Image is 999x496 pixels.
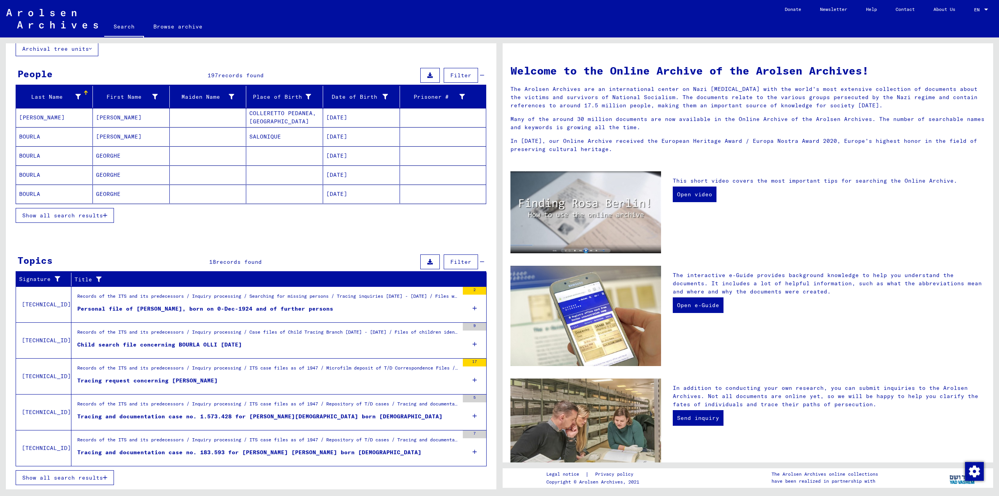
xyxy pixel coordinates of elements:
[75,276,467,284] div: Title
[463,359,486,366] div: 17
[16,208,114,223] button: Show all search results
[16,108,93,127] mat-cell: [PERSON_NAME]
[403,93,465,101] div: Prisoner #
[16,146,93,165] mat-cell: BOURLA
[673,177,985,185] p: This short video covers the most important tips for searching the Online Archive.
[170,86,247,108] mat-header-cell: Maiden Name
[974,7,983,12] span: EN
[173,93,235,101] div: Maiden Name
[144,17,212,36] a: Browse archive
[93,165,170,184] mat-cell: GEORGHE
[16,470,114,485] button: Show all search results
[450,72,471,79] span: Filter
[323,127,400,146] mat-cell: [DATE]
[444,68,478,83] button: Filter
[208,72,218,79] span: 197
[16,185,93,203] mat-cell: BOURLA
[673,410,723,426] a: Send inquiry
[77,400,459,411] div: Records of the ITS and its predecessors / Inquiry processing / ITS case files as of 1947 / Reposi...
[173,91,246,103] div: Maiden Name
[77,364,459,375] div: Records of the ITS and its predecessors / Inquiry processing / ITS case files as of 1947 / Microf...
[463,395,486,402] div: 5
[77,305,333,313] div: Personal file of [PERSON_NAME], born on 0-Dec-1924 and of further persons
[246,108,323,127] mat-cell: COLLERETTO PEDANEA, [GEOGRAPHIC_DATA]
[19,93,81,101] div: Last Name
[965,462,984,481] img: Change consent
[403,91,476,103] div: Prisoner #
[19,275,61,283] div: Signature
[546,478,643,485] p: Copyright © Arolsen Archives, 2021
[93,108,170,127] mat-cell: [PERSON_NAME]
[22,474,103,481] span: Show all search results
[16,86,93,108] mat-header-cell: Last Name
[16,127,93,146] mat-cell: BOURLA
[218,72,264,79] span: records found
[589,470,643,478] a: Privacy policy
[510,115,985,132] p: Many of the around 30 million documents are now available in the Online Archive of the Arolsen Ar...
[93,185,170,203] mat-cell: GEORGHE
[96,93,158,101] div: First Name
[463,323,486,331] div: 9
[510,171,661,253] img: video.jpg
[22,212,103,219] span: Show all search results
[510,266,661,366] img: eguide.jpg
[510,62,985,79] h1: Welcome to the Online Archive of the Arolsen Archives!
[444,254,478,269] button: Filter
[16,358,71,394] td: [TECHNICAL_ID]
[323,86,400,108] mat-header-cell: Date of Birth
[323,185,400,203] mat-cell: [DATE]
[16,165,93,184] mat-cell: BOURLA
[16,322,71,358] td: [TECHNICAL_ID]
[93,146,170,165] mat-cell: GEORGHE
[75,273,477,286] div: Title
[16,394,71,430] td: [TECHNICAL_ID]
[323,108,400,127] mat-cell: [DATE]
[546,470,585,478] a: Legal notice
[246,86,323,108] mat-header-cell: Place of Birth
[249,93,311,101] div: Place of Birth
[18,67,53,81] div: People
[77,293,459,304] div: Records of the ITS and its predecessors / Inquiry processing / Searching for missing persons / Tr...
[216,258,262,265] span: records found
[104,17,144,37] a: Search
[6,9,98,28] img: Arolsen_neg.svg
[510,85,985,110] p: The Arolsen Archives are an international center on Nazi [MEDICAL_DATA] with the world’s most ext...
[510,379,661,479] img: inquiries.jpg
[209,258,216,265] span: 18
[77,377,218,385] div: Tracing request concerning [PERSON_NAME]
[326,91,400,103] div: Date of Birth
[77,412,443,421] div: Tracing and documentation case no. 1.573.428 for [PERSON_NAME][DEMOGRAPHIC_DATA] born [DEMOGRAPHI...
[463,430,486,438] div: 7
[16,286,71,322] td: [TECHNICAL_ID]
[77,329,459,340] div: Records of the ITS and its predecessors / Inquiry processing / Case files of Child Tracing Branch...
[546,470,643,478] div: |
[18,253,53,267] div: Topics
[96,91,169,103] div: First Name
[948,468,977,487] img: yv_logo.png
[19,91,92,103] div: Last Name
[510,137,985,153] p: In [DATE], our Online Archive received the European Heritage Award / Europa Nostra Award 2020, Eu...
[77,448,421,457] div: Tracing and documentation case no. 183.593 for [PERSON_NAME] [PERSON_NAME] born [DEMOGRAPHIC_DATA]
[326,93,388,101] div: Date of Birth
[400,86,486,108] mat-header-cell: Prisoner #
[673,384,985,409] p: In addition to conducting your own research, you can submit inquiries to the Arolsen Archives. No...
[771,478,878,485] p: have been realized in partnership with
[249,91,323,103] div: Place of Birth
[19,273,71,286] div: Signature
[77,436,459,447] div: Records of the ITS and its predecessors / Inquiry processing / ITS case files as of 1947 / Reposi...
[323,146,400,165] mat-cell: [DATE]
[771,471,878,478] p: The Arolsen Archives online collections
[93,86,170,108] mat-header-cell: First Name
[16,41,98,56] button: Archival tree units
[93,127,170,146] mat-cell: [PERSON_NAME]
[16,430,71,466] td: [TECHNICAL_ID]
[673,271,985,296] p: The interactive e-Guide provides background knowledge to help you understand the documents. It in...
[673,187,716,202] a: Open video
[323,165,400,184] mat-cell: [DATE]
[450,258,471,265] span: Filter
[77,341,242,349] div: Child search file concerning BOURLA OLLI [DATE]
[673,297,723,313] a: Open e-Guide
[463,287,486,295] div: 2
[246,127,323,146] mat-cell: SALONIQUE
